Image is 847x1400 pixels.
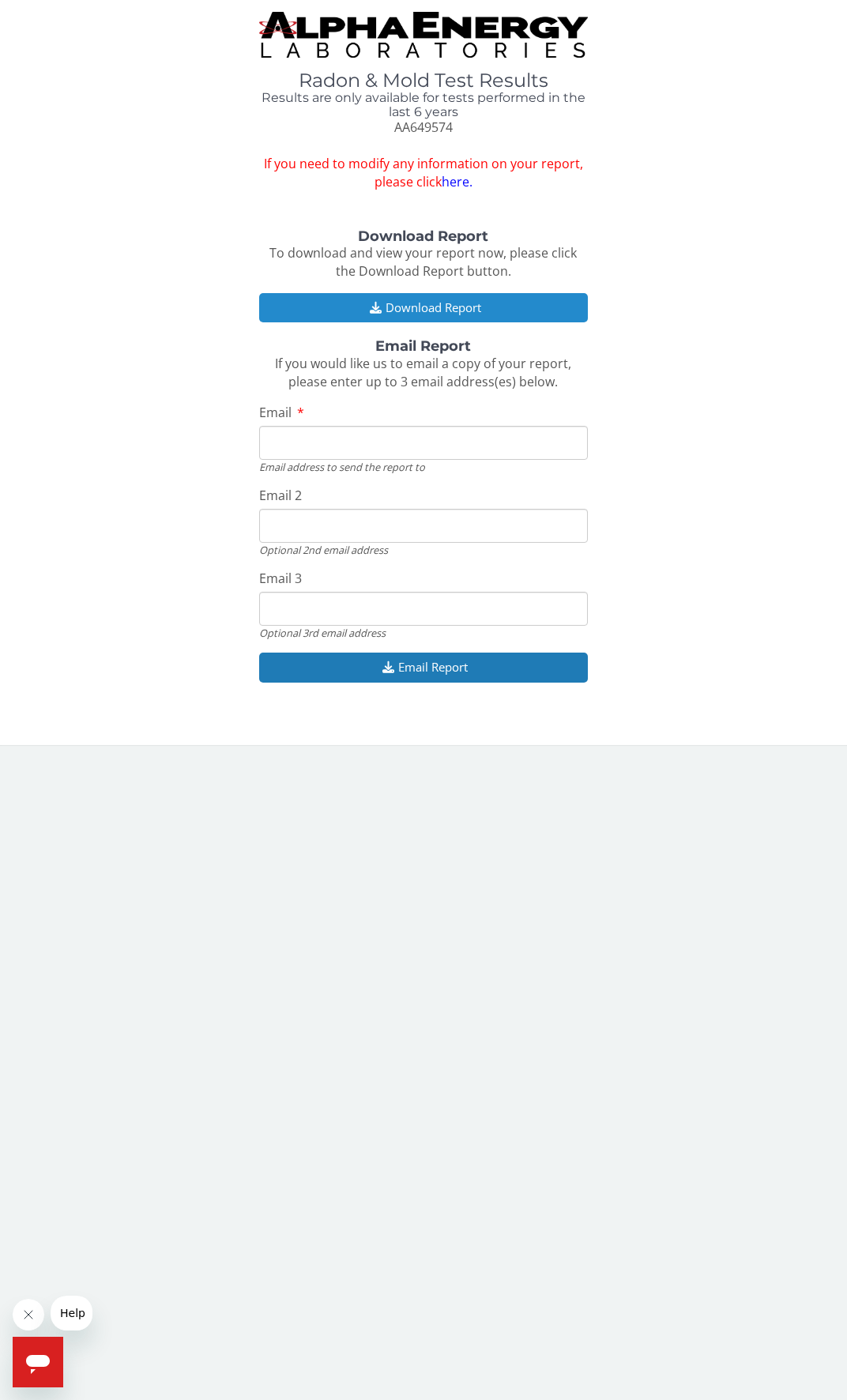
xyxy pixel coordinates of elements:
iframe: Message from company [51,1296,92,1330]
button: Download Report [259,293,589,322]
span: Email [259,404,292,421]
span: AA649574 [394,119,453,136]
h4: Results are only available for tests performed in the last 6 years [259,91,589,119]
div: Optional 3rd email address [259,626,589,640]
h1: Radon & Mold Test Results [259,70,589,91]
div: Optional 2nd email address [259,543,589,557]
button: Email Report [259,653,589,682]
span: If you need to modify any information on your report, please click [259,155,589,191]
span: To download and view your report now, please click the Download Report button. [269,244,577,280]
strong: Download Report [358,228,488,245]
img: TightCrop.jpg [259,12,589,58]
span: Email 3 [259,570,302,587]
span: Email 2 [259,487,302,504]
iframe: Close message [13,1299,44,1330]
a: here. [442,173,472,190]
div: Email address to send the report to [259,460,589,474]
span: If you would like us to email a copy of your report, please enter up to 3 email address(es) below. [275,355,571,390]
iframe: Button to launch messaging window [13,1337,63,1387]
strong: Email Report [375,337,471,355]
